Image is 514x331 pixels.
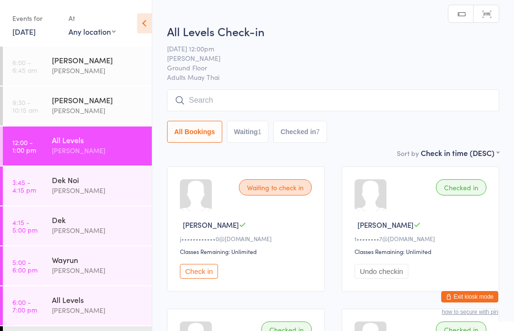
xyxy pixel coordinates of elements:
div: All Levels [52,135,144,145]
button: Check in [180,264,218,279]
h2: All Levels Check-in [167,23,499,39]
button: Waiting1 [227,121,269,143]
time: 9:30 - 10:15 am [12,98,38,114]
button: All Bookings [167,121,222,143]
div: t••••••••7@[DOMAIN_NAME] [355,234,489,243]
time: 6:00 - 6:45 am [12,58,37,74]
span: Ground Floor [167,63,484,72]
a: 3:45 -4:15 pmDek Noi[PERSON_NAME] [3,166,152,205]
div: [PERSON_NAME] [52,65,144,76]
a: 6:00 -6:45 am[PERSON_NAME][PERSON_NAME] [3,47,152,86]
time: 5:00 - 6:00 pm [12,258,38,273]
div: [PERSON_NAME] [52,145,144,156]
a: 4:15 -5:00 pmDek[PERSON_NAME] [3,206,152,245]
div: j••••••••••••0@[DOMAIN_NAME] [180,234,315,243]
a: 9:30 -10:15 am[PERSON_NAME][PERSON_NAME] [3,87,152,126]
span: [PERSON_NAME] [183,220,239,230]
time: 4:15 - 5:00 pm [12,218,38,234]
label: Sort by [397,148,419,158]
time: 3:45 - 4:15 pm [12,178,36,194]
div: [PERSON_NAME] [52,105,144,116]
input: Search [167,89,499,111]
div: Dek Noi [52,175,144,185]
span: [PERSON_NAME] [357,220,414,230]
div: Classes Remaining: Unlimited [355,247,489,255]
span: [PERSON_NAME] [167,53,484,63]
div: Waiting to check in [239,179,312,195]
div: Events for [12,10,59,26]
span: Adults Muay Thai [167,72,499,82]
a: 12:00 -1:00 pmAll Levels[PERSON_NAME] [3,127,152,165]
div: At [69,10,116,26]
div: [PERSON_NAME] [52,185,144,196]
button: Undo checkin [355,264,408,279]
div: 7 [316,128,320,136]
div: Checked in [436,179,486,195]
div: [PERSON_NAME] [52,55,144,65]
div: Any location [69,26,116,37]
a: [DATE] [12,26,36,37]
div: [PERSON_NAME] [52,225,144,236]
div: [PERSON_NAME] [52,265,144,276]
div: 1 [258,128,262,136]
button: Exit kiosk mode [441,291,498,302]
button: Checked in7 [273,121,327,143]
div: [PERSON_NAME] [52,305,144,316]
button: how to secure with pin [442,309,498,315]
a: 5:00 -6:00 pmWayrun[PERSON_NAME] [3,246,152,285]
a: 6:00 -7:00 pmAll Levels[PERSON_NAME] [3,286,152,325]
div: Classes Remaining: Unlimited [180,247,315,255]
div: All Levels [52,294,144,305]
div: Wayrun [52,254,144,265]
time: 12:00 - 1:00 pm [12,138,36,154]
time: 6:00 - 7:00 pm [12,298,37,313]
span: [DATE] 12:00pm [167,44,484,53]
div: Dek [52,214,144,225]
div: Check in time (DESC) [421,147,499,158]
div: [PERSON_NAME] [52,95,144,105]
